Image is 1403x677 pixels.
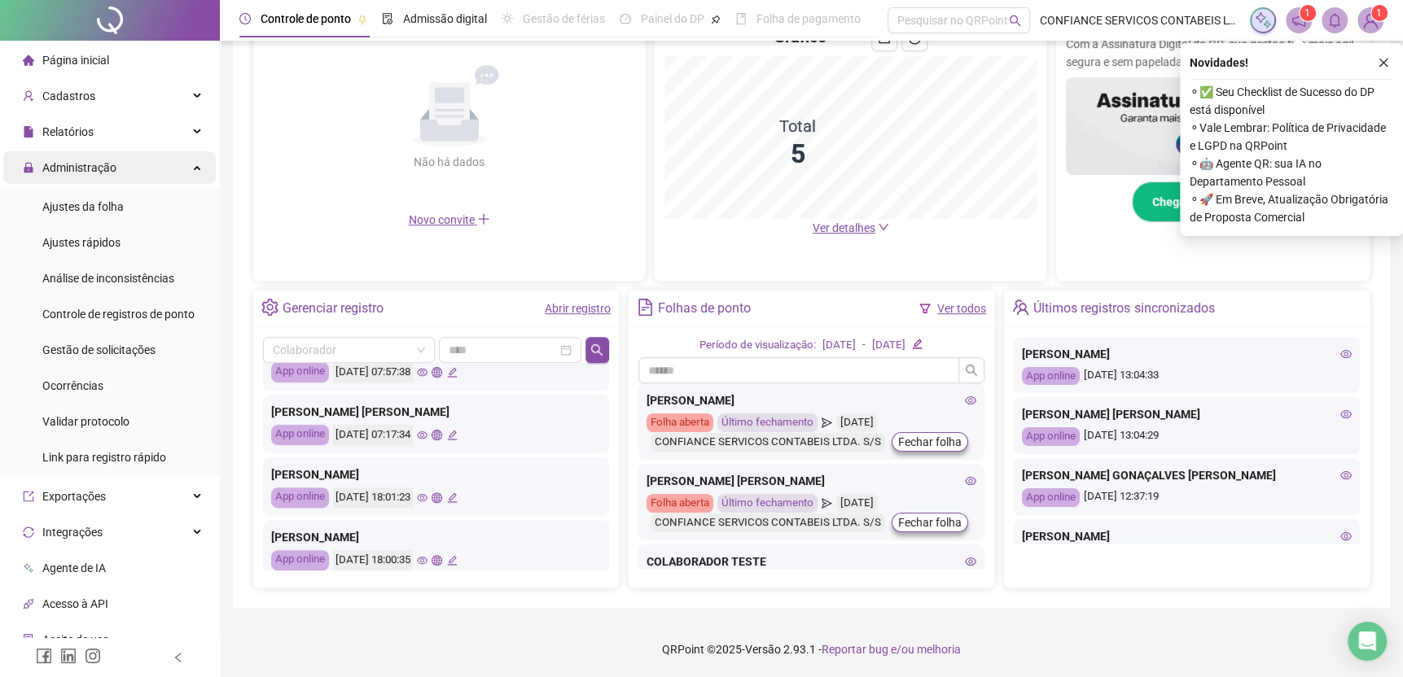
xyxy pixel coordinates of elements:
[447,492,458,503] span: edit
[261,12,351,25] span: Controle de ponto
[647,413,713,432] div: Folha aberta
[836,413,878,432] div: [DATE]
[502,13,513,24] span: sun
[432,492,442,503] span: global
[1040,11,1240,29] span: CONFIANCE SERVICOS CONTABEIS LTDA. S/S
[892,513,968,532] button: Fechar folha
[965,556,976,567] span: eye
[1022,488,1080,507] div: App online
[42,161,116,174] span: Administração
[822,494,832,513] span: send
[717,494,818,513] div: Último fechamento
[1348,622,1387,661] div: Open Intercom Messenger
[357,15,367,24] span: pushpin
[271,528,601,546] div: [PERSON_NAME]
[937,302,986,315] a: Ver todos
[333,362,413,382] div: [DATE] 07:57:38
[261,299,278,316] span: setting
[271,425,329,445] div: App online
[1340,408,1352,420] span: eye
[1340,531,1352,542] span: eye
[409,213,490,226] span: Novo convite
[965,364,978,377] span: search
[23,162,34,173] span: lock
[637,299,654,316] span: file-text
[1376,7,1382,19] span: 1
[1291,13,1306,28] span: notification
[878,221,889,233] span: down
[647,494,713,513] div: Folha aberta
[1340,348,1352,360] span: eye
[735,13,747,24] span: book
[417,367,427,378] span: eye
[403,12,487,25] span: Admissão digital
[1371,5,1388,21] sup: Atualize o seu contato no menu Meus Dados
[375,153,524,171] div: Não há dados
[447,555,458,566] span: edit
[382,13,393,24] span: file-done
[42,200,124,213] span: Ajustes da folha
[1022,427,1080,446] div: App online
[271,362,329,382] div: App online
[60,648,77,664] span: linkedin
[23,634,34,645] span: audit
[271,487,329,508] div: App online
[1022,367,1080,386] div: App online
[919,303,931,314] span: filter
[1012,299,1029,316] span: team
[432,430,442,440] span: global
[647,472,976,490] div: [PERSON_NAME] [PERSON_NAME]
[699,337,816,354] div: Período de visualização:
[239,13,251,24] span: clock-circle
[447,430,458,440] span: edit
[333,550,413,570] div: [DATE] 18:00:35
[898,433,962,451] span: Fechar folha
[745,643,781,656] span: Versão
[1066,77,1360,175] img: banner%2F02c71560-61a6-44d4-94b9-c8ab97240462.png
[447,367,458,378] span: edit
[42,54,109,67] span: Página inicial
[545,302,611,315] a: Abrir registro
[477,212,490,225] span: plus
[271,550,329,570] div: App online
[1190,190,1393,226] span: ⚬ 🚀 Em Breve, Atualização Obrigatória de Proposta Comercial
[1033,295,1214,322] div: Últimos registros sincronizados
[892,432,968,452] button: Fechar folha
[647,391,976,409] div: [PERSON_NAME]
[711,15,721,24] span: pushpin
[23,598,34,609] span: api
[42,561,106,574] span: Agente de IA
[42,451,166,464] span: Link para registro rápido
[1152,193,1256,211] span: Chega de papelada!
[1190,54,1248,72] span: Novidades !
[42,125,94,138] span: Relatórios
[822,643,961,656] span: Reportar bug e/ou melhoria
[590,343,603,356] span: search
[658,295,751,322] div: Folhas de ponto
[912,338,923,349] span: edit
[1022,427,1352,446] div: [DATE] 13:04:29
[432,555,442,566] span: global
[42,415,129,428] span: Validar protocolo
[36,648,52,664] span: facebook
[1022,367,1352,386] div: [DATE] 13:04:33
[647,553,976,570] div: COLABORADOR TESTE
[651,513,885,532] div: CONFIANCE SERVICOS CONTABEIS LTDA. S/S
[23,90,34,102] span: user-add
[283,295,384,322] div: Gerenciar registro
[717,413,818,432] div: Último fechamento
[42,308,195,321] span: Controle de registros de ponto
[42,597,108,610] span: Acesso à API
[523,12,605,25] span: Gestão de férias
[965,395,976,406] span: eye
[1009,15,1021,27] span: search
[862,337,866,354] div: -
[620,13,631,24] span: dashboard
[872,337,905,354] div: [DATE]
[836,494,878,513] div: [DATE]
[23,126,34,138] span: file
[1378,57,1389,68] span: close
[1132,181,1294,222] button: Chega de papelada!
[1327,13,1342,28] span: bell
[42,236,121,249] span: Ajustes rápidos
